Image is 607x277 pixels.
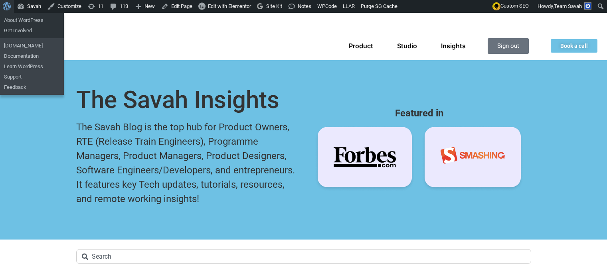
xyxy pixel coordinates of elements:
[76,120,300,206] p: The Savah Blog is the top hub for Product Owners, RTE (Release Train Engineers), Programme Manage...
[76,249,531,264] input: Search
[266,3,282,9] span: Site Kit
[560,43,588,49] span: Book a call
[554,3,582,9] span: Team Savah
[349,42,373,50] a: Product
[441,42,466,50] a: Insights
[397,42,417,50] a: Studio
[308,108,531,118] h4: Featured in
[208,3,251,9] span: Edit with Elementor
[497,43,519,49] span: Sign out
[349,42,466,50] nav: Menu
[76,88,300,112] h1: The Savah Insights
[567,239,607,277] iframe: Chat Widget
[551,39,597,53] a: Book a call
[488,38,529,54] a: Sign out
